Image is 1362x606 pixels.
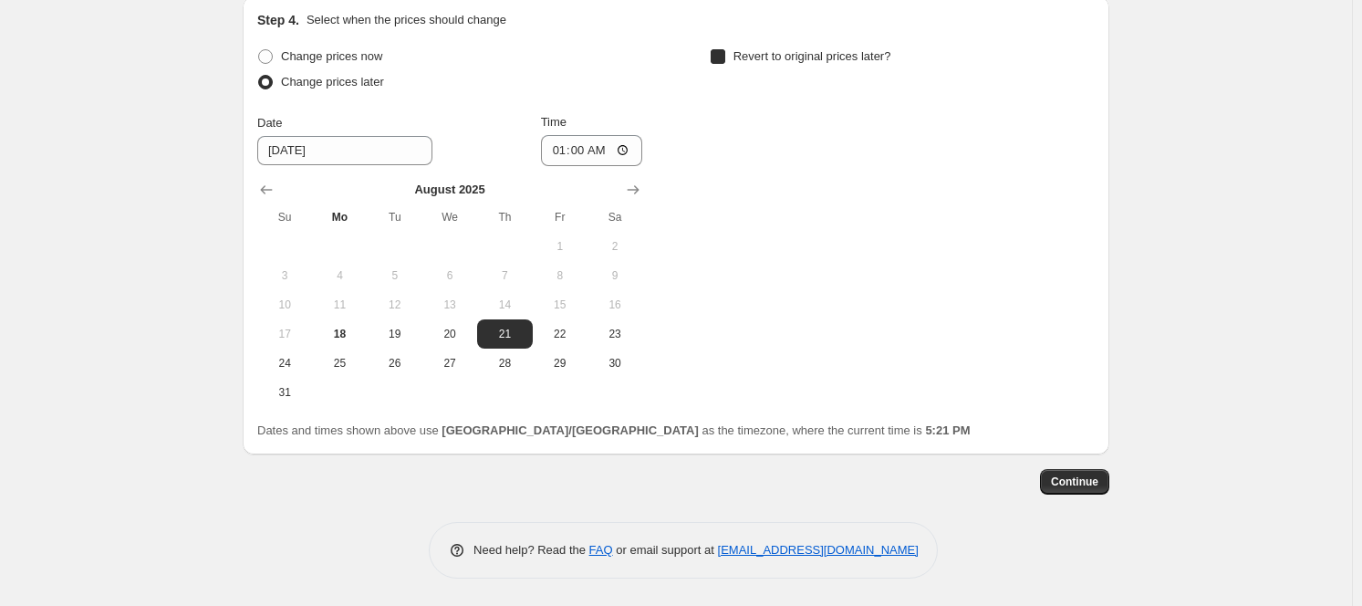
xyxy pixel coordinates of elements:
span: 21 [484,327,525,341]
span: Mo [319,210,359,225]
span: 28 [484,356,525,371]
span: 17 [265,327,305,341]
span: 11 [319,298,359,312]
span: 31 [265,385,305,400]
button: Saturday August 2 2025 [587,232,642,261]
th: Monday [312,203,367,232]
button: Saturday August 16 2025 [587,290,642,319]
a: FAQ [589,543,613,557]
button: Sunday August 3 2025 [257,261,312,290]
span: 1 [540,239,580,254]
button: Wednesday August 20 2025 [422,319,477,349]
button: Saturday August 23 2025 [587,319,642,349]
span: Dates and times shown above use as the timezone, where the current time is [257,423,971,437]
span: 5 [375,268,415,283]
input: 8/18/2025 [257,136,432,165]
button: Continue [1040,469,1109,495]
button: Today Monday August 18 2025 [312,319,367,349]
button: Show next month, September 2025 [620,177,646,203]
button: Friday August 29 2025 [533,349,587,378]
span: 14 [484,298,525,312]
button: Sunday August 24 2025 [257,349,312,378]
a: [EMAIL_ADDRESS][DOMAIN_NAME] [718,543,919,557]
b: [GEOGRAPHIC_DATA]/[GEOGRAPHIC_DATA] [442,423,698,437]
span: 23 [595,327,635,341]
span: 7 [484,268,525,283]
button: Monday August 4 2025 [312,261,367,290]
span: 2 [595,239,635,254]
button: Sunday August 10 2025 [257,290,312,319]
button: Friday August 1 2025 [533,232,587,261]
span: 19 [375,327,415,341]
span: 30 [595,356,635,371]
button: Saturday August 30 2025 [587,349,642,378]
button: Thursday August 28 2025 [477,349,532,378]
span: 12 [375,298,415,312]
button: Saturday August 9 2025 [587,261,642,290]
button: Tuesday August 19 2025 [368,319,422,349]
span: 8 [540,268,580,283]
span: or email support at [613,543,718,557]
span: Date [257,116,282,130]
th: Wednesday [422,203,477,232]
span: 4 [319,268,359,283]
span: 6 [430,268,470,283]
span: 29 [540,356,580,371]
span: Th [484,210,525,225]
span: Su [265,210,305,225]
button: Wednesday August 13 2025 [422,290,477,319]
span: 26 [375,356,415,371]
span: 22 [540,327,580,341]
span: 20 [430,327,470,341]
button: Sunday August 17 2025 [257,319,312,349]
th: Thursday [477,203,532,232]
span: Time [541,115,567,129]
span: Continue [1051,475,1098,489]
span: 15 [540,298,580,312]
b: 5:21 PM [925,423,970,437]
span: Tu [375,210,415,225]
span: Sa [595,210,635,225]
span: We [430,210,470,225]
span: Fr [540,210,580,225]
p: Select when the prices should change [307,11,506,29]
span: Change prices later [281,75,384,89]
th: Friday [533,203,587,232]
button: Monday August 11 2025 [312,290,367,319]
button: Wednesday August 6 2025 [422,261,477,290]
button: Sunday August 31 2025 [257,378,312,407]
button: Tuesday August 26 2025 [368,349,422,378]
span: Change prices now [281,49,382,63]
button: Tuesday August 12 2025 [368,290,422,319]
span: 10 [265,298,305,312]
span: 24 [265,356,305,371]
button: Thursday August 7 2025 [477,261,532,290]
th: Sunday [257,203,312,232]
button: Show previous month, July 2025 [254,177,279,203]
span: Need help? Read the [473,543,589,557]
span: 13 [430,298,470,312]
span: 25 [319,356,359,371]
h2: Step 4. [257,11,299,29]
th: Tuesday [368,203,422,232]
span: Revert to original prices later? [733,49,891,63]
span: 3 [265,268,305,283]
button: Friday August 8 2025 [533,261,587,290]
button: Thursday August 21 2025 [477,319,532,349]
th: Saturday [587,203,642,232]
span: 9 [595,268,635,283]
button: Thursday August 14 2025 [477,290,532,319]
span: 18 [319,327,359,341]
span: 27 [430,356,470,371]
input: 12:00 [541,135,643,166]
button: Tuesday August 5 2025 [368,261,422,290]
button: Monday August 25 2025 [312,349,367,378]
button: Wednesday August 27 2025 [422,349,477,378]
button: Friday August 15 2025 [533,290,587,319]
span: 16 [595,298,635,312]
button: Friday August 22 2025 [533,319,587,349]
